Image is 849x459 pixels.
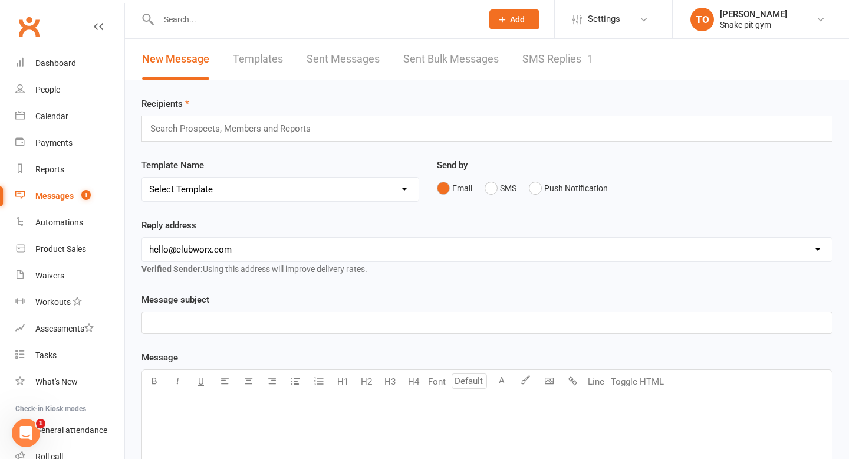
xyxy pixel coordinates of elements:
div: Messages [35,191,74,201]
a: Tasks [15,342,124,369]
a: Sent Bulk Messages [403,39,499,80]
a: Product Sales [15,236,124,263]
button: Push Notification [529,177,608,199]
a: People [15,77,124,103]
a: Workouts [15,289,124,316]
a: Templates [233,39,283,80]
input: Search... [155,11,474,28]
span: U [198,376,204,387]
label: Recipients [141,97,189,111]
button: SMS [485,177,516,199]
button: Toggle HTML [608,370,667,394]
a: Assessments [15,316,124,342]
div: 1 [587,53,593,65]
button: H3 [378,370,402,394]
a: Dashboard [15,50,124,77]
div: Dashboard [35,58,76,68]
a: New Message [142,39,209,80]
label: Message [141,350,178,365]
div: TO [690,8,714,31]
a: Automations [15,209,124,236]
div: Product Sales [35,244,86,254]
a: Payments [15,130,124,156]
div: Reports [35,165,64,174]
button: Add [489,9,539,29]
div: Snake pit gym [720,19,787,30]
div: Calendar [35,112,68,121]
div: Payments [35,138,73,147]
div: Assessments [35,324,94,333]
div: What's New [35,377,78,386]
div: People [35,85,60,94]
button: U [189,370,213,394]
label: Message subject [141,293,209,307]
label: Send by [437,158,468,172]
div: Tasks [35,350,57,360]
button: H2 [354,370,378,394]
div: Workouts [35,297,71,307]
span: Settings [588,6,620,32]
div: [PERSON_NAME] [720,9,787,19]
label: Template Name [141,158,204,172]
span: Add [510,15,525,24]
a: Calendar [15,103,124,130]
span: 1 [81,190,91,200]
input: Search Prospects, Members and Reports [149,121,322,136]
div: Waivers [35,271,64,280]
iframe: Intercom live chat [12,419,40,447]
div: General attendance [35,425,107,435]
button: H4 [402,370,425,394]
strong: Verified Sender: [141,264,203,274]
input: Default [452,373,487,389]
a: Clubworx [14,12,44,41]
button: Email [437,177,472,199]
a: Reports [15,156,124,183]
button: A [490,370,514,394]
a: Waivers [15,263,124,289]
button: H1 [331,370,354,394]
span: 1 [36,419,45,428]
span: Using this address will improve delivery rates. [141,264,367,274]
a: SMS Replies1 [522,39,593,80]
a: What's New [15,369,124,395]
a: General attendance kiosk mode [15,417,124,444]
button: Line [584,370,608,394]
div: Automations [35,218,83,227]
a: Messages 1 [15,183,124,209]
button: Font [425,370,449,394]
label: Reply address [141,218,196,232]
a: Sent Messages [307,39,380,80]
